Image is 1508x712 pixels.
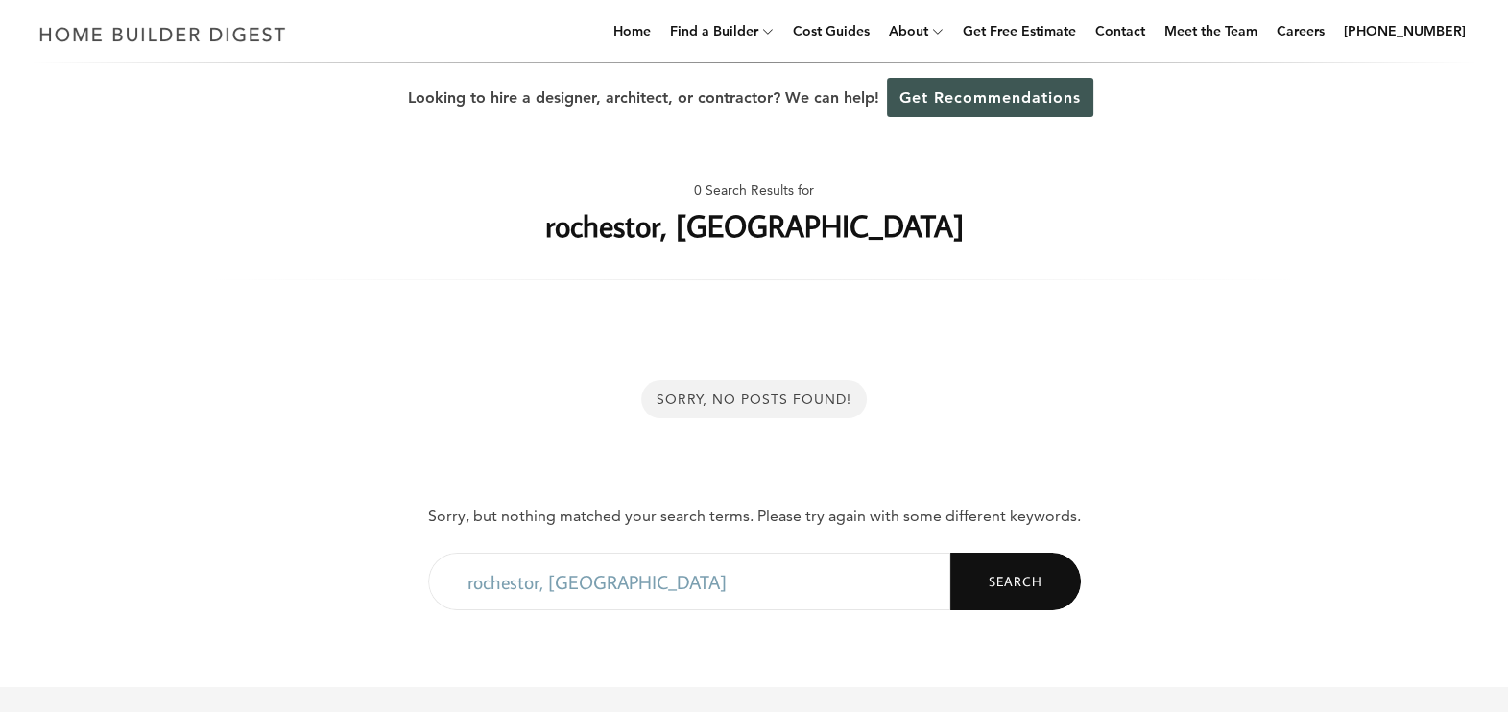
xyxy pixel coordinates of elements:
[694,178,814,202] span: 0 Search Results for
[428,553,950,610] input: Search...
[545,202,964,249] h1: rochestor, [GEOGRAPHIC_DATA]
[641,380,867,419] div: Sorry, No Posts Found!
[950,553,1081,610] button: Search
[428,503,1081,530] p: Sorry, but nothing matched your search terms. Please try again with some different keywords.
[31,15,295,53] img: Home Builder Digest
[989,573,1042,590] span: Search
[887,78,1093,117] a: Get Recommendations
